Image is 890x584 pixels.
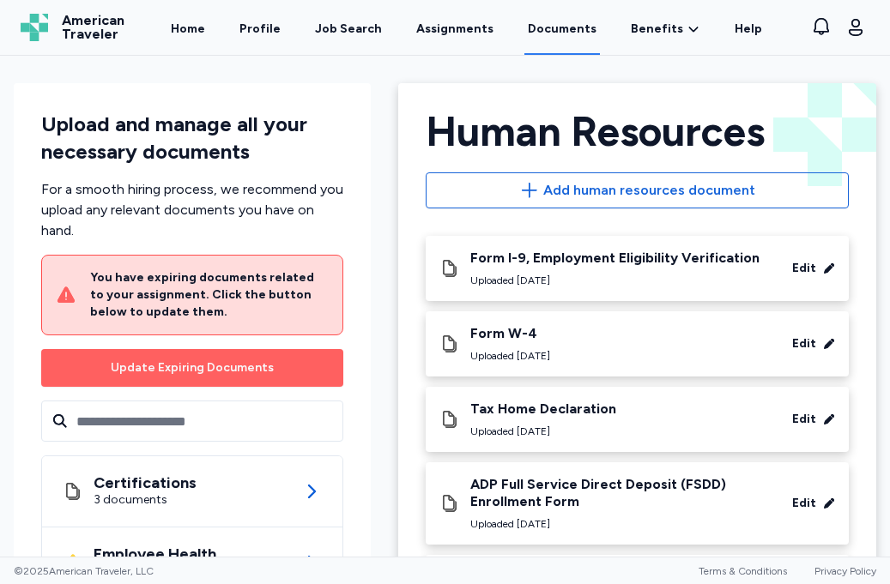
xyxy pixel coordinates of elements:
div: Edit [792,495,816,512]
span: © 2025 American Traveler, LLC [14,564,154,578]
div: You have expiring documents related to your assignment. Click the button below to update them. [90,269,329,321]
a: Terms & Conditions [699,565,787,577]
div: Uploaded [DATE] [470,517,777,531]
div: Uploaded [DATE] [470,274,760,287]
a: Privacy Policy [814,565,876,577]
a: Benefits [631,21,700,38]
div: Edit [792,411,816,428]
div: Job Search [315,21,382,38]
div: Uploaded [DATE] [470,349,550,363]
div: ADP Full Service Direct Deposit (FSDD) Enrollment Form [470,476,777,510]
div: Employee Health [94,545,216,563]
img: Logo [21,14,48,41]
div: 3 documents [94,491,197,509]
div: Uploaded [DATE] [470,424,616,438]
div: Human Resources [426,111,849,152]
div: Update Expiring Documents [111,359,274,376]
div: Tax Home Declaration [470,400,616,418]
span: American Traveler [62,14,124,41]
div: Certifications [94,474,197,491]
div: Upload and manage all your necessary documents [41,111,343,166]
div: For a smooth hiring process, we recommend you upload any relevant documents you have on hand. [41,179,343,241]
button: Add human resources document [426,172,849,208]
div: Form W-4 [470,325,550,342]
span: Add human resources document [543,180,755,201]
button: Update Expiring Documents [41,349,343,387]
div: Form I-9, Employment Eligibility Verification [470,250,760,267]
span: Benefits [631,21,683,38]
div: Edit [792,260,816,277]
a: Documents [524,2,600,55]
div: Edit [792,335,816,352]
